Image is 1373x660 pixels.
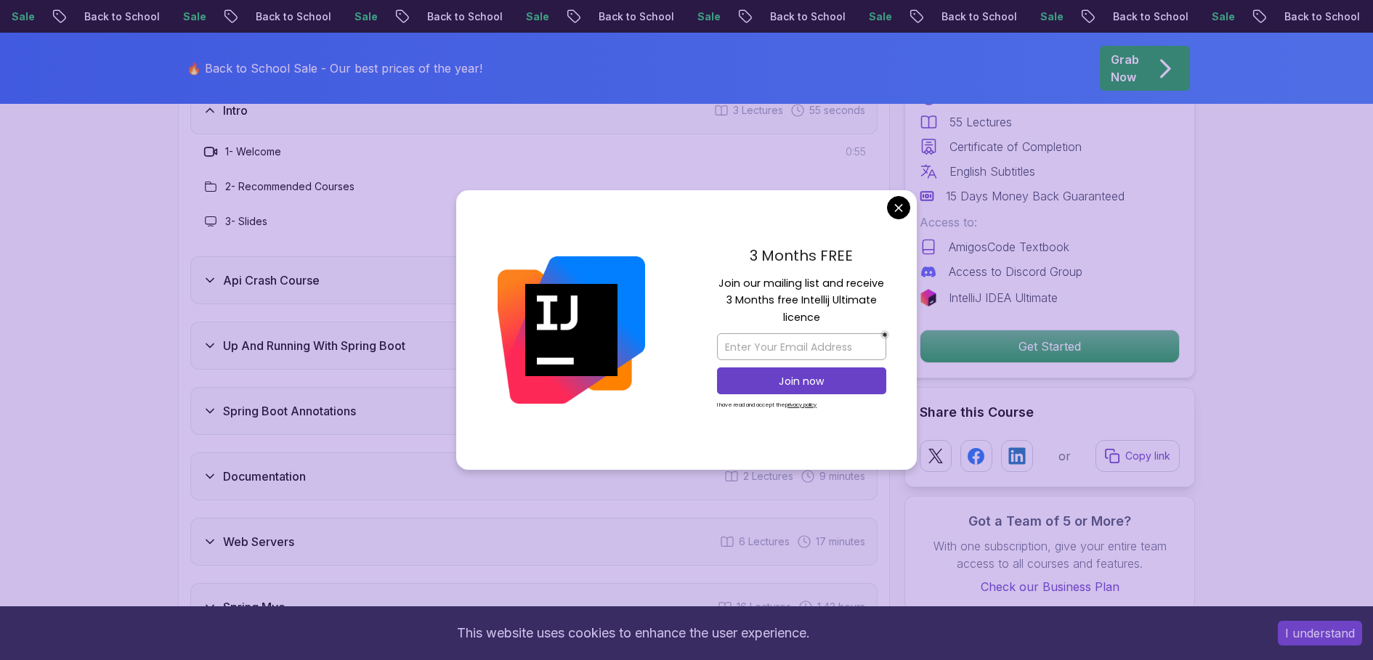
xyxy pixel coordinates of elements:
[809,103,865,118] span: 55 seconds
[946,187,1125,205] p: 15 Days Money Back Guaranteed
[1253,9,1352,24] p: Back to School
[225,144,281,159] h3: 1 - Welcome
[567,9,666,24] p: Back to School
[190,518,878,566] button: Web Servers6 Lectures 17 minutes
[223,533,294,550] h3: Web Servers
[1058,447,1071,465] p: or
[223,337,405,354] h3: Up And Running With Spring Boot
[1095,440,1180,472] button: Copy link
[920,537,1180,572] p: With one subscription, give your entire team access to all courses and features.
[190,86,878,134] button: Intro3 Lectures 55 seconds
[819,469,865,484] span: 9 minutes
[920,213,1180,231] p: Access to:
[223,468,306,485] h3: Documentation
[666,9,713,24] p: Sale
[949,113,1012,131] p: 55 Lectures
[817,600,865,614] span: 1.43 hours
[949,138,1082,155] p: Certificate of Completion
[733,103,783,118] span: 3 Lectures
[1180,9,1227,24] p: Sale
[920,289,937,306] img: jetbrains logo
[838,9,884,24] p: Sale
[1082,9,1180,24] p: Back to School
[920,402,1180,423] h2: Share this Course
[190,256,878,304] button: Api Crash Course1 Lecture
[223,272,320,289] h3: Api Crash Course
[11,617,1256,649] div: This website uses cookies to enhance the user experience.
[190,452,878,500] button: Documentation2 Lectures 9 minutes
[223,598,285,616] h3: Spring Mvc
[187,60,482,77] p: 🔥 Back to School Sale - Our best prices of the year!
[225,179,355,194] h3: 2 - Recommended Courses
[190,322,878,370] button: Up And Running With Spring Boot6 Lectures 25 minutes
[224,9,323,24] p: Back to School
[1111,51,1139,86] p: Grab Now
[225,214,267,229] h3: 3 - Slides
[920,330,1180,363] button: Get Started
[1278,621,1362,645] button: Accept cookies
[323,9,370,24] p: Sale
[920,578,1180,595] a: Check our Business Plan
[816,534,865,549] span: 17 minutes
[739,9,838,24] p: Back to School
[223,102,248,119] h3: Intro
[53,9,152,24] p: Back to School
[910,9,1009,24] p: Back to School
[495,9,541,24] p: Sale
[396,9,495,24] p: Back to School
[949,289,1058,306] p: IntelliJ IDEA Ultimate
[920,511,1180,531] h3: Got a Team of 5 or More?
[190,387,878,435] button: Spring Boot Annotations3 Lectures 7 minutes
[846,144,866,159] span: 0:55
[949,238,1069,256] p: AmigosCode Textbook
[739,534,790,549] span: 6 Lectures
[743,469,793,484] span: 2 Lectures
[190,583,878,631] button: Spring Mvc16 Lectures 1.43 hours
[737,600,791,614] span: 16 Lectures
[1125,449,1170,463] p: Copy link
[949,263,1082,280] p: Access to Discord Group
[920,330,1179,362] p: Get Started
[949,163,1035,180] p: English Subtitles
[1009,9,1056,24] p: Sale
[223,402,356,420] h3: Spring Boot Annotations
[152,9,198,24] p: Sale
